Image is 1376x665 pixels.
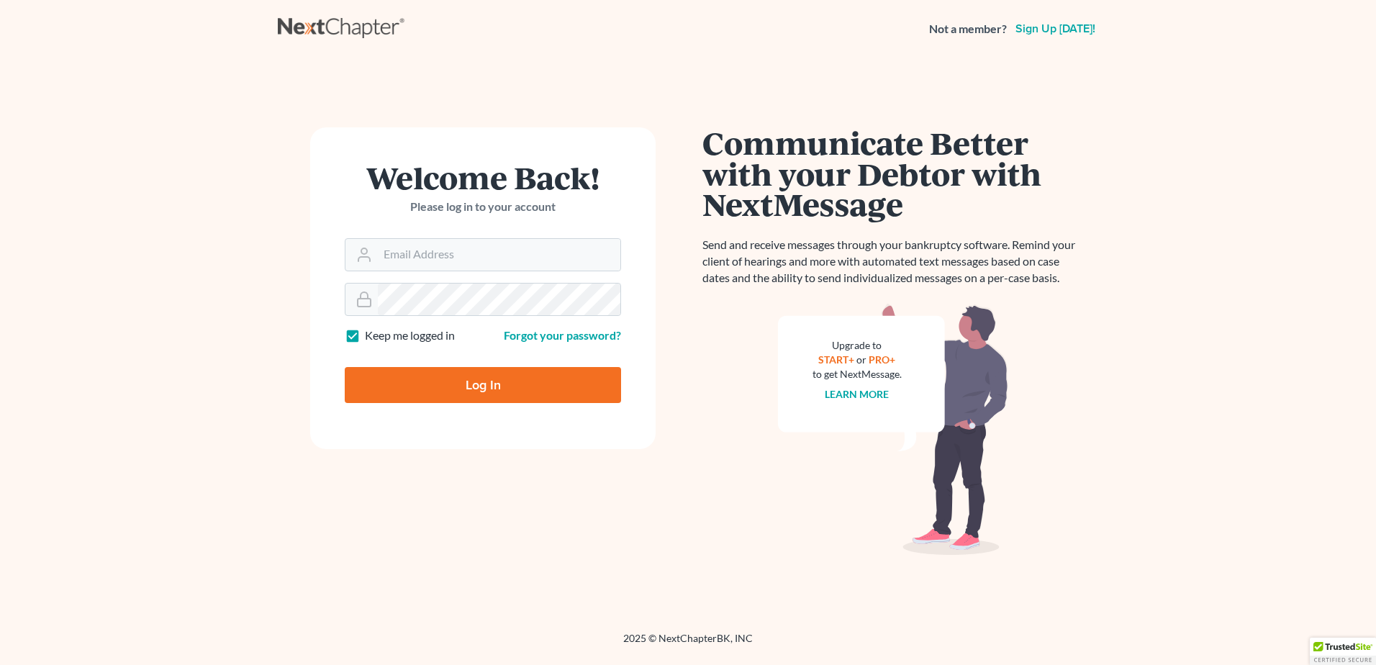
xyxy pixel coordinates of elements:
[345,199,621,215] p: Please log in to your account
[365,327,455,344] label: Keep me logged in
[1310,638,1376,665] div: TrustedSite Certified
[929,21,1007,37] strong: Not a member?
[345,162,621,193] h1: Welcome Back!
[813,367,902,381] div: to get NextMessage.
[378,239,620,271] input: Email Address
[345,367,621,403] input: Log In
[819,353,855,366] a: START+
[857,353,867,366] span: or
[778,304,1008,556] img: nextmessage_bg-59042aed3d76b12b5cd301f8e5b87938c9018125f34e5fa2b7a6b67550977c72.svg
[702,127,1084,220] h1: Communicate Better with your Debtor with NextMessage
[1013,23,1098,35] a: Sign up [DATE]!
[504,328,621,342] a: Forgot your password?
[278,631,1098,657] div: 2025 © NextChapterBK, INC
[825,388,890,400] a: Learn more
[813,338,902,353] div: Upgrade to
[702,237,1084,286] p: Send and receive messages through your bankruptcy software. Remind your client of hearings and mo...
[869,353,896,366] a: PRO+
